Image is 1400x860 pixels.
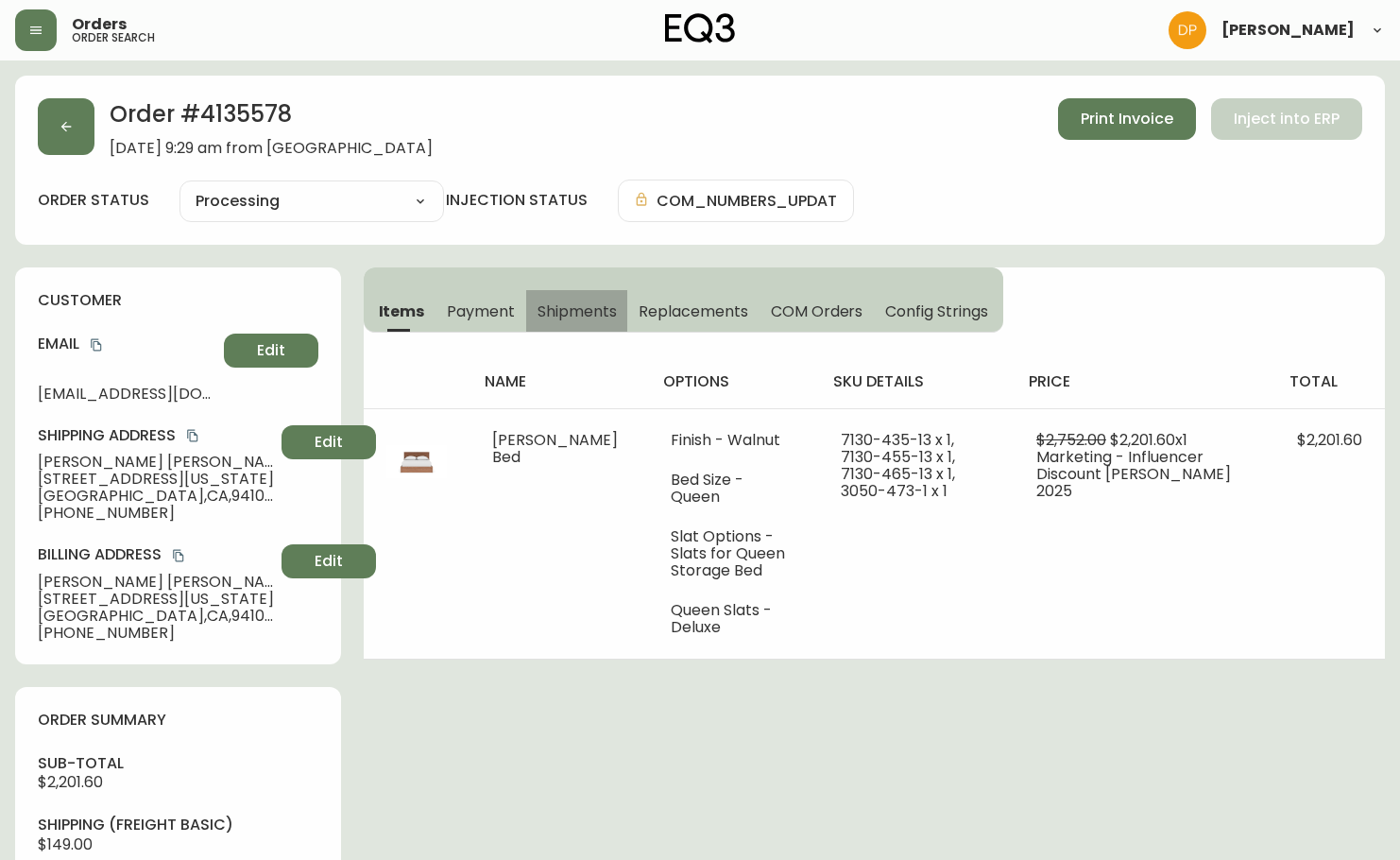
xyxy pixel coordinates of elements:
span: [PERSON_NAME] [1221,23,1355,38]
h4: total [1289,371,1370,392]
span: Print Invoice [1081,109,1173,129]
h4: injection status [446,190,588,211]
span: [GEOGRAPHIC_DATA] , CA , 94107 , US [38,608,274,625]
span: Config Strings [885,301,987,321]
span: Items [379,301,425,321]
h4: Email [38,334,216,354]
span: [PERSON_NAME] Bed [492,429,618,468]
span: [GEOGRAPHIC_DATA] , CA , 94107 , US [38,488,274,505]
span: [DATE] 9:29 am from [GEOGRAPHIC_DATA] [110,140,433,157]
h4: order summary [38,710,318,731]
li: Queen Slats - Deluxe [671,602,795,636]
h4: name [485,371,634,392]
span: Orders [72,17,127,32]
button: Edit [282,425,376,459]
span: Payment [447,301,515,321]
button: copy [169,546,188,565]
span: [PERSON_NAME] [PERSON_NAME] [38,454,274,471]
h4: options [663,371,803,392]
span: Edit [257,340,285,361]
span: Replacements [639,301,747,321]
span: [PHONE_NUMBER] [38,505,274,522]
span: Edit [315,432,343,453]
span: $2,752.00 [1036,429,1106,451]
span: Edit [315,551,343,572]
span: [STREET_ADDRESS][US_STATE] [38,591,274,608]
span: $149.00 [38,834,93,855]
button: Edit [282,544,376,578]
h4: price [1029,371,1259,392]
label: order status [38,190,149,211]
h4: sku details [833,371,999,392]
button: copy [183,426,202,445]
li: Slat Options - Slats for Queen Storage Bed [671,528,795,579]
h2: Order # 4135578 [110,98,433,140]
span: Marketing - Influencer Discount [PERSON_NAME] 2025 [1036,446,1231,502]
span: $2,201.60 [38,771,103,793]
h4: Billing Address [38,544,274,565]
li: Finish - Walnut [671,432,795,449]
span: $2,201.60 [1297,429,1362,451]
span: [EMAIL_ADDRESS][DOMAIN_NAME] [38,386,216,403]
span: COM Orders [771,301,863,321]
button: copy [87,335,106,354]
li: Bed Size - Queen [671,472,795,506]
span: 7130-435-13 x 1, 7130-455-13 x 1, 7130-465-13 x 1, 3050-473-1 x 1 [841,429,955,502]
h4: Shipping ( Freight Basic ) [38,815,318,835]
button: Print Invoice [1058,98,1196,140]
span: [PHONE_NUMBER] [38,625,274,642]
img: 7130-435-13-400-1-clgwj3kkk036p013002d3eme9.jpg [386,432,447,492]
img: logo [665,13,735,43]
span: $2,201.60 x 1 [1110,429,1187,451]
span: [STREET_ADDRESS][US_STATE] [38,471,274,488]
h4: sub-total [38,753,318,774]
span: [PERSON_NAME] [PERSON_NAME] [38,574,274,591]
img: b0154ba12ae69382d64d2f3159806b19 [1169,11,1206,49]
span: Shipments [538,301,617,321]
h4: customer [38,290,318,311]
button: Edit [224,334,318,368]
h4: Shipping Address [38,425,274,446]
h5: order search [72,32,155,43]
